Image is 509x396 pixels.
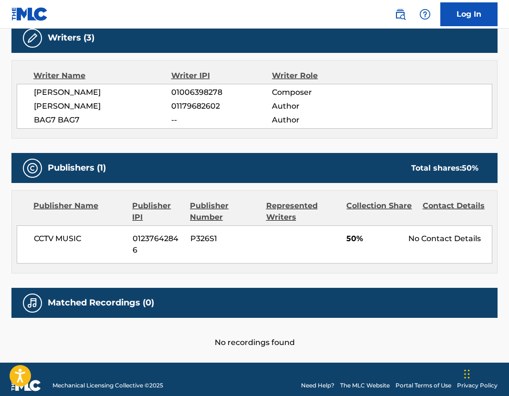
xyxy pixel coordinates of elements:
[272,87,364,98] span: Composer
[33,200,125,223] div: Publisher Name
[301,381,334,390] a: Need Help?
[391,5,410,24] a: Public Search
[11,318,498,348] div: No recordings found
[272,70,364,81] div: Writer Role
[11,380,41,391] img: logo
[340,381,390,390] a: The MLC Website
[34,114,171,126] span: BAG7 BAG7
[464,360,470,388] div: Drag
[171,114,272,126] span: --
[171,87,272,98] span: 01006398278
[132,200,183,223] div: Publisher IPI
[272,101,364,112] span: Author
[346,200,415,223] div: Collection Share
[11,7,48,21] img: MLC Logo
[408,233,492,244] div: No Contact Details
[34,101,171,112] span: [PERSON_NAME]
[419,9,431,20] img: help
[34,87,171,98] span: [PERSON_NAME]
[133,233,183,256] span: 01237642846
[48,297,154,308] h5: Matched Recordings (0)
[48,32,94,43] h5: Writers (3)
[190,200,259,223] div: Publisher Number
[33,70,171,81] div: Writer Name
[423,200,491,223] div: Contact Details
[272,114,364,126] span: Author
[171,70,272,81] div: Writer IPI
[411,162,478,174] div: Total shares:
[52,381,163,390] span: Mechanical Licensing Collective © 2025
[171,101,272,112] span: 01179682602
[346,233,401,244] span: 50%
[48,162,106,173] h5: Publishers (1)
[461,350,509,396] iframe: Chat Widget
[27,32,38,44] img: Writers
[462,163,478,173] span: 50 %
[395,381,451,390] a: Portal Terms of Use
[190,233,259,244] span: P326S1
[395,9,406,20] img: search
[457,381,498,390] a: Privacy Policy
[27,297,38,309] img: Matched Recordings
[266,200,340,223] div: Represented Writers
[416,5,435,24] div: Help
[27,162,38,174] img: Publishers
[34,233,125,244] span: CCTV MUSIC
[440,2,498,26] a: Log In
